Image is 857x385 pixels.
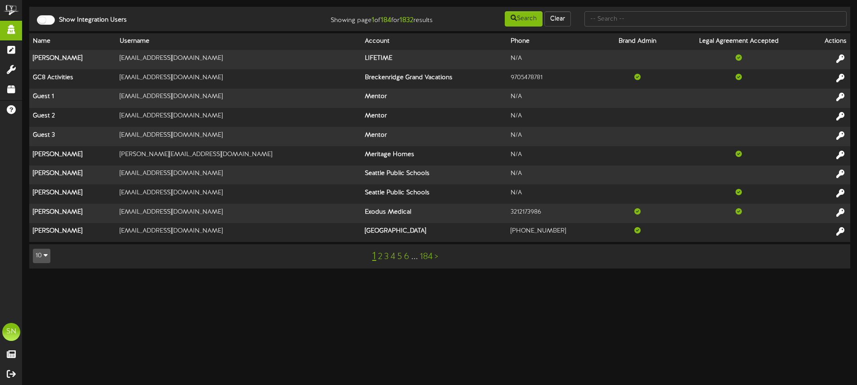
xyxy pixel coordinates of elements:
[372,16,374,24] strong: 1
[507,184,603,204] td: N/A
[116,69,361,89] td: [EMAIL_ADDRESS][DOMAIN_NAME]
[378,252,382,262] a: 2
[116,204,361,223] td: [EMAIL_ADDRESS][DOMAIN_NAME]
[116,166,361,185] td: [EMAIL_ADDRESS][DOMAIN_NAME]
[507,69,603,89] td: 9705478781
[29,33,116,50] th: Name
[361,184,507,204] th: Seattle Public Schools
[116,223,361,242] td: [EMAIL_ADDRESS][DOMAIN_NAME]
[29,89,116,108] th: Guest 1
[507,89,603,108] td: N/A
[361,89,507,108] th: Mentor
[29,146,116,166] th: [PERSON_NAME]
[390,252,395,262] a: 4
[411,252,418,262] a: ...
[361,166,507,185] th: Seattle Public Schools
[33,249,50,263] button: 10
[361,33,507,50] th: Account
[507,204,603,223] td: 3212173986
[672,33,805,50] th: Legal Agreement Accepted
[116,108,361,127] td: [EMAIL_ADDRESS][DOMAIN_NAME]
[507,146,603,166] td: N/A
[29,69,116,89] th: GC8 Activities
[420,252,433,262] a: 184
[507,166,603,185] td: N/A
[507,108,603,127] td: N/A
[116,50,361,69] td: [EMAIL_ADDRESS][DOMAIN_NAME]
[544,11,571,27] button: Clear
[361,146,507,166] th: Meritage Homes
[116,33,361,50] th: Username
[29,50,116,69] th: [PERSON_NAME]
[507,33,603,50] th: Phone
[435,252,438,262] a: >
[361,223,507,242] th: [GEOGRAPHIC_DATA]
[29,166,116,185] th: [PERSON_NAME]
[29,127,116,146] th: Guest 3
[397,252,402,262] a: 5
[507,223,603,242] td: [PHONE_NUMBER]
[584,11,847,27] input: -- Search --
[399,16,413,24] strong: 1832
[372,251,376,262] a: 1
[2,323,20,341] div: SN
[361,50,507,69] th: LIFETIME
[361,69,507,89] th: Breckenridge Grand Vacations
[381,16,391,24] strong: 184
[116,146,361,166] td: [PERSON_NAME][EMAIL_ADDRESS][DOMAIN_NAME]
[52,16,127,25] label: Show Integration Users
[361,127,507,146] th: Mentor
[116,127,361,146] td: [EMAIL_ADDRESS][DOMAIN_NAME]
[29,184,116,204] th: [PERSON_NAME]
[507,50,603,69] td: N/A
[29,108,116,127] th: Guest 2
[29,223,116,242] th: [PERSON_NAME]
[507,127,603,146] td: N/A
[29,204,116,223] th: [PERSON_NAME]
[505,11,543,27] button: Search
[805,33,850,50] th: Actions
[384,252,389,262] a: 3
[361,204,507,223] th: Exodus Medical
[603,33,672,50] th: Brand Admin
[116,89,361,108] td: [EMAIL_ADDRESS][DOMAIN_NAME]
[404,252,409,262] a: 6
[302,10,440,26] div: Showing page of for results
[116,184,361,204] td: [EMAIL_ADDRESS][DOMAIN_NAME]
[361,108,507,127] th: Mentor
